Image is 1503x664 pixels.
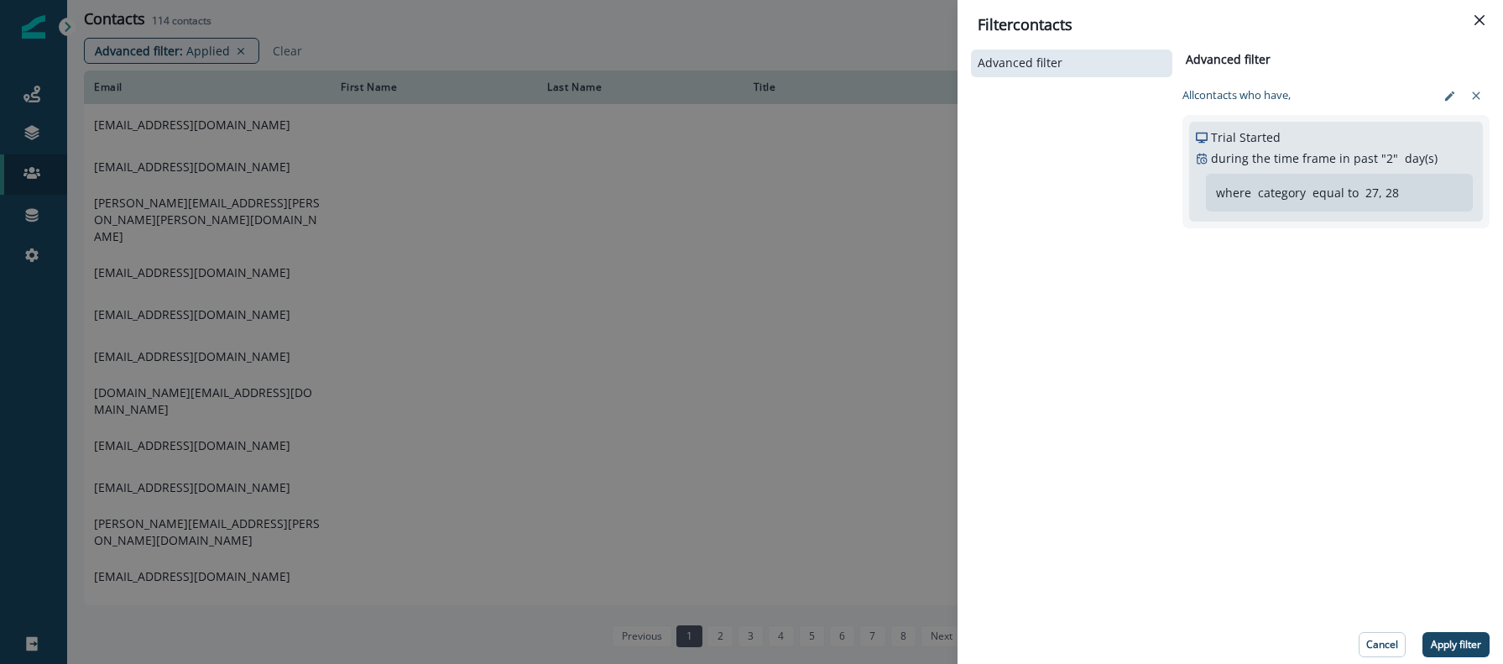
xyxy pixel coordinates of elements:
button: edit-filter [1436,83,1463,108]
p: where [1216,184,1251,201]
p: day(s) [1405,149,1438,167]
p: category [1258,184,1306,201]
h2: Advanced filter [1182,53,1271,67]
p: " 2 " [1381,149,1398,167]
p: during the time frame [1211,149,1336,167]
p: 27, 28 [1365,184,1399,201]
button: Cancel [1359,632,1406,657]
p: Advanced filter [978,56,1062,71]
p: equal to [1313,184,1359,201]
p: Apply filter [1431,639,1481,651]
p: Filter contacts [978,13,1072,36]
button: Apply filter [1422,632,1490,657]
button: Advanced filter [978,56,1166,71]
button: Close [1466,7,1493,34]
button: clear-filter [1463,83,1490,108]
p: in past [1339,149,1378,167]
p: All contact s who have, [1182,87,1291,104]
p: Cancel [1366,639,1398,651]
p: Trial Started [1211,128,1281,146]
